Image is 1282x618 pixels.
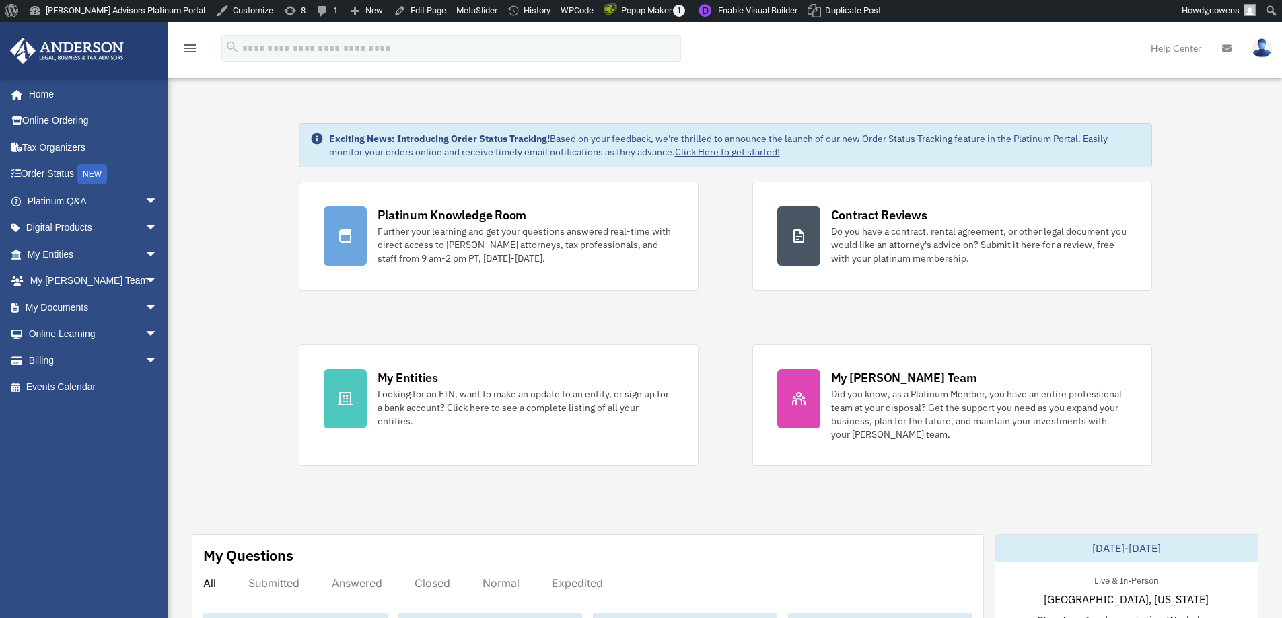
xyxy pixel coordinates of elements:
[9,241,178,268] a: My Entitiesarrow_drop_down
[415,576,450,590] div: Closed
[1252,38,1272,58] img: User Pic
[9,134,178,161] a: Tax Organizers
[182,45,198,56] a: menu
[831,206,927,223] div: Contract Reviews
[145,241,172,268] span: arrow_drop_down
[203,545,293,566] div: My Questions
[675,146,780,158] a: Click Here to get started!
[1083,572,1169,586] div: Live & In-Person
[6,38,128,64] img: Anderson Advisors Platinum Portal
[145,347,172,375] span: arrow_drop_down
[9,161,178,188] a: Order StatusNEW
[77,164,107,184] div: NEW
[752,344,1152,466] a: My [PERSON_NAME] Team Did you know, as a Platinum Member, you have an entire professional team at...
[9,374,178,401] a: Events Calendar
[329,132,550,145] strong: Exciting News: Introducing Order Status Tracking!
[182,40,198,56] i: menu
[332,576,382,590] div: Answered
[9,347,178,374] a: Billingarrow_drop_down
[552,576,603,590] div: Expedited
[9,81,172,108] a: Home
[9,321,178,348] a: Online Learningarrow_drop_down
[378,225,674,265] div: Further your learning and get your questions answered real-time with direct access to [PERSON_NAM...
[9,215,178,241] a: Digital Productsarrow_drop_down
[995,535,1258,562] div: [DATE]-[DATE]
[145,188,172,215] span: arrow_drop_down
[831,225,1127,265] div: Do you have a contract, rental agreement, or other legal document you would like an attorney's ad...
[299,182,699,291] a: Platinum Knowledge Room Further your learning and get your questions answered real-time with dire...
[145,294,172,321] span: arrow_drop_down
[1141,22,1212,75] a: Help Center
[329,132,1141,159] div: Based on your feedback, we're thrilled to announce the launch of our new Order Status Tracking fe...
[145,268,172,295] span: arrow_drop_down
[9,188,178,215] a: Platinum Q&Aarrow_drop_down
[9,268,178,295] a: My [PERSON_NAME] Teamarrow_drop_down
[225,40,240,54] i: search
[483,576,520,590] div: Normal
[378,369,438,386] div: My Entities
[9,294,178,321] a: My Documentsarrow_drop_down
[248,576,299,590] div: Submitted
[1209,5,1240,15] span: cowens
[145,215,172,242] span: arrow_drop_down
[831,387,1127,441] div: Did you know, as a Platinum Member, you have an entire professional team at your disposal? Get th...
[378,387,674,428] div: Looking for an EIN, want to make an update to an entity, or sign up for a bank account? Click her...
[9,108,178,134] a: Online Ordering
[145,321,172,348] span: arrow_drop_down
[299,344,699,466] a: My Entities Looking for an EIN, want to make an update to an entity, or sign up for a bank accoun...
[203,576,216,590] div: All
[378,206,527,223] div: Platinum Knowledge Room
[673,5,685,17] span: 1
[752,182,1152,291] a: Contract Reviews Do you have a contract, rental agreement, or other legal document you would like...
[831,369,977,386] div: My [PERSON_NAME] Team
[1044,591,1209,607] span: [GEOGRAPHIC_DATA], [US_STATE]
